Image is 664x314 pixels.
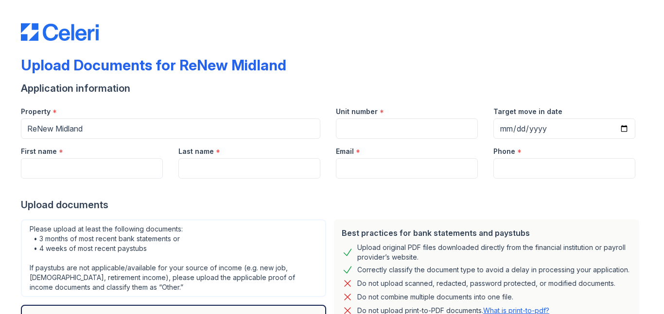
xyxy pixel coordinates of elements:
[493,107,562,116] label: Target move in date
[21,198,643,212] div: Upload documents
[21,82,643,95] div: Application information
[21,23,99,41] img: CE_Logo_Blue-a8612792a0a2168367f1c8372b55b34899dd931a85d93a1a3d3e32e68fde9ad4.png
[336,107,378,116] label: Unit number
[357,278,615,289] div: Do not upload scanned, redacted, password protected, or modified documents.
[357,264,629,276] div: Correctly classify the document type to avoid a delay in processing your application.
[21,147,57,156] label: First name
[493,147,515,156] label: Phone
[357,291,513,303] div: Do not combine multiple documents into one file.
[21,219,326,297] div: Please upload at least the following documents: • 3 months of most recent bank statements or • 4 ...
[336,147,354,156] label: Email
[178,147,214,156] label: Last name
[342,227,631,239] div: Best practices for bank statements and paystubs
[21,107,51,116] label: Property
[21,56,286,74] div: Upload Documents for ReNew Midland
[357,243,631,262] div: Upload original PDF files downloaded directly from the financial institution or payroll provider’...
